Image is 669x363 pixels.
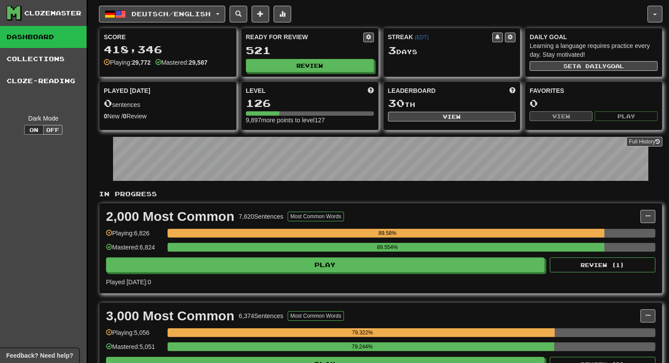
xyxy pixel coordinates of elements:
[388,33,493,41] div: Streak
[104,98,232,109] div: sentences
[550,257,655,272] button: Review (1)
[123,113,127,120] strong: 0
[274,6,291,22] button: More stats
[288,311,344,321] button: Most Common Words
[106,342,163,357] div: Mastered: 5,051
[388,44,396,56] span: 3
[170,243,604,252] div: 89.554%
[246,98,374,109] div: 126
[106,210,234,223] div: 2,000 Most Common
[595,111,658,121] button: Play
[99,190,662,198] p: In Progress
[6,351,73,360] span: Open feedback widget
[246,33,363,41] div: Ready for Review
[106,257,545,272] button: Play
[104,113,107,120] strong: 0
[246,86,266,95] span: Level
[132,59,151,66] strong: 29,772
[368,86,374,95] span: Score more points to level up
[239,212,283,221] div: 7,620 Sentences
[170,328,554,337] div: 79.322%
[388,98,516,109] div: th
[104,33,232,41] div: Score
[170,342,554,351] div: 79.244%
[577,63,607,69] span: a daily
[104,112,232,121] div: New / Review
[132,10,211,18] span: Deutsch / English
[106,229,163,243] div: Playing: 6,826
[230,6,247,22] button: Search sentences
[288,212,344,221] button: Most Common Words
[189,59,208,66] strong: 29,587
[246,59,374,72] button: Review
[106,309,234,323] div: 3,000 Most Common
[530,86,658,95] div: Favorites
[509,86,515,95] span: This week in points, UTC
[104,86,150,95] span: Played [DATE]
[388,86,436,95] span: Leaderboard
[239,312,283,320] div: 6,374 Sentences
[626,137,662,147] a: Full History
[415,34,429,40] a: (EDT)
[170,229,604,238] div: 89.58%
[530,98,658,109] div: 0
[99,6,225,22] button: Deutsch/English
[388,97,405,109] span: 30
[388,45,516,56] div: Day s
[388,112,516,121] button: View
[530,61,658,71] button: Seta dailygoal
[7,114,80,123] div: Dark Mode
[155,58,208,67] div: Mastered:
[106,243,163,257] div: Mastered: 6,824
[104,58,151,67] div: Playing:
[530,33,658,41] div: Daily Goal
[530,111,592,121] button: View
[24,125,44,135] button: On
[106,279,151,286] span: Played [DATE]: 0
[530,41,658,59] div: Learning a language requires practice every day. Stay motivated!
[246,116,374,125] div: 9,897 more points to level 127
[246,45,374,56] div: 521
[104,44,232,55] div: 418,346
[43,125,62,135] button: Off
[104,97,112,109] span: 0
[252,6,269,22] button: Add sentence to collection
[106,328,163,343] div: Playing: 5,056
[24,9,81,18] div: Clozemaster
